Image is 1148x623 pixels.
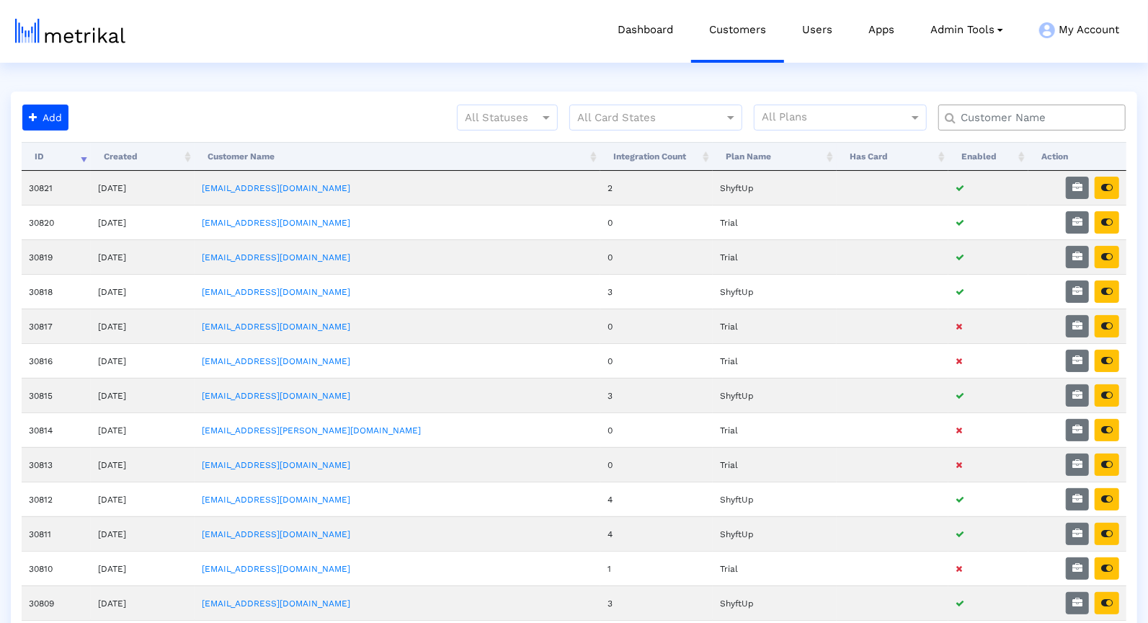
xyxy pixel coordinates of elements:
td: Trial [713,447,837,482]
td: 30821 [22,171,91,205]
td: ShyftUp [713,171,837,205]
td: 30809 [22,586,91,620]
td: ShyftUp [713,378,837,412]
td: [DATE] [91,516,195,551]
a: [EMAIL_ADDRESS][DOMAIN_NAME] [202,495,350,505]
td: 0 [600,343,713,378]
a: [EMAIL_ADDRESS][DOMAIN_NAME] [202,529,350,539]
td: 4 [600,516,713,551]
td: 30811 [22,516,91,551]
img: my-account-menu-icon.png [1039,22,1055,38]
input: All Plans [762,109,911,128]
td: [DATE] [91,343,195,378]
a: [EMAIL_ADDRESS][DOMAIN_NAME] [202,391,350,401]
th: Has Card: activate to sort column ascending [837,142,948,171]
td: Trial [713,309,837,343]
td: ShyftUp [713,274,837,309]
td: 30817 [22,309,91,343]
td: ShyftUp [713,482,837,516]
a: [EMAIL_ADDRESS][DOMAIN_NAME] [202,183,350,193]
th: Customer Name: activate to sort column ascending [195,142,600,171]
button: Add [22,105,68,131]
td: [DATE] [91,447,195,482]
td: Trial [713,239,837,274]
td: [DATE] [91,274,195,309]
th: Action [1028,142,1126,171]
a: [EMAIL_ADDRESS][DOMAIN_NAME] [202,460,350,470]
th: Plan Name: activate to sort column ascending [713,142,837,171]
td: 3 [600,586,713,620]
td: [DATE] [91,171,195,205]
td: 0 [600,205,713,239]
td: [DATE] [91,482,195,516]
td: [DATE] [91,412,195,447]
td: [DATE] [91,309,195,343]
td: Trial [713,343,837,378]
a: [EMAIL_ADDRESS][DOMAIN_NAME] [202,287,350,297]
td: 0 [600,239,713,274]
td: 30819 [22,239,91,274]
td: 0 [600,309,713,343]
td: Trial [713,412,837,447]
td: 30818 [22,274,91,309]
td: 2 [600,171,713,205]
td: 1 [600,551,713,586]
a: [EMAIL_ADDRESS][DOMAIN_NAME] [202,322,350,332]
a: [EMAIL_ADDRESS][DOMAIN_NAME] [202,218,350,228]
td: 0 [600,447,713,482]
td: 3 [600,274,713,309]
td: [DATE] [91,239,195,274]
td: 30812 [22,482,91,516]
td: Trial [713,205,837,239]
a: [EMAIL_ADDRESS][DOMAIN_NAME] [202,564,350,574]
td: 30814 [22,412,91,447]
a: [EMAIL_ADDRESS][DOMAIN_NAME] [202,356,350,366]
input: All Card States [577,109,708,128]
img: metrical-logo-light.png [15,19,125,43]
th: Enabled: activate to sort column ascending [948,142,1028,171]
input: Customer Name [951,110,1120,125]
td: [DATE] [91,378,195,412]
th: Integration Count: activate to sort column ascending [600,142,713,171]
td: 30816 [22,343,91,378]
td: ShyftUp [713,516,837,551]
a: [EMAIL_ADDRESS][DOMAIN_NAME] [202,598,350,609]
th: Created: activate to sort column ascending [91,142,195,171]
td: 30820 [22,205,91,239]
a: [EMAIL_ADDRESS][PERSON_NAME][DOMAIN_NAME] [202,425,421,436]
td: 30815 [22,378,91,412]
td: Trial [713,551,837,586]
td: 3 [600,378,713,412]
td: 30810 [22,551,91,586]
td: 4 [600,482,713,516]
td: [DATE] [91,205,195,239]
th: ID: activate to sort column ascending [22,142,91,171]
td: ShyftUp [713,586,837,620]
td: 0 [600,412,713,447]
td: [DATE] [91,586,195,620]
a: [EMAIL_ADDRESS][DOMAIN_NAME] [202,252,350,262]
td: [DATE] [91,551,195,586]
td: 30813 [22,447,91,482]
